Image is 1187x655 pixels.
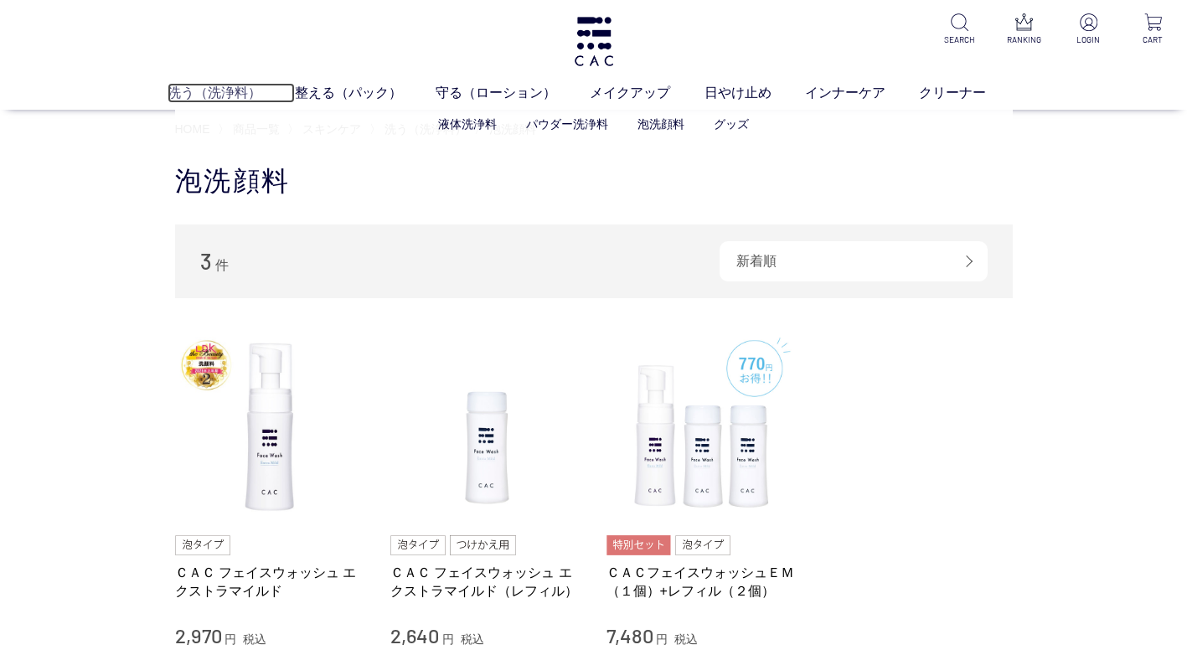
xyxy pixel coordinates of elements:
[590,83,704,103] a: メイクアップ
[939,34,980,46] p: SEARCH
[606,564,797,600] a: ＣＡＣフェイスウォッシュＥＭ（１個）+レフィル（２個）
[390,332,581,523] img: ＣＡＣ フェイスウォッシュ エクストラマイルド（レフィル）
[637,117,684,131] a: 泡洗顔料
[215,258,229,272] span: 件
[390,623,439,647] span: 2,640
[606,623,653,647] span: 7,480
[442,632,454,646] span: 円
[295,83,436,103] a: 整える（パック）
[436,83,590,103] a: 守る（ローション）
[704,83,805,103] a: 日やけ止め
[390,535,446,555] img: 泡タイプ
[675,535,730,555] img: 泡タイプ
[175,564,366,600] a: ＣＡＣ フェイスウォッシュ エクストラマイルド
[175,332,366,523] img: ＣＡＣ フェイスウォッシュ エクストラマイルド
[438,117,497,131] a: 液体洗浄料
[1068,13,1109,46] a: LOGIN
[919,83,1019,103] a: クリーナー
[939,13,980,46] a: SEARCH
[805,83,919,103] a: インナーケア
[175,623,222,647] span: 2,970
[1004,13,1045,46] a: RANKING
[224,632,236,646] span: 円
[200,248,212,274] span: 3
[1133,13,1174,46] a: CART
[606,535,671,555] img: 特別セット
[243,632,266,646] span: 税込
[714,117,749,131] a: グッズ
[674,632,698,646] span: 税込
[450,535,515,555] img: つけかえ用
[1004,34,1045,46] p: RANKING
[390,564,581,600] a: ＣＡＣ フェイスウォッシュ エクストラマイルド（レフィル）
[720,241,988,281] div: 新着順
[572,17,616,66] img: logo
[606,332,797,523] img: ＣＡＣフェイスウォッシュＥＭ（１個）+レフィル（２個）
[168,83,295,103] a: 洗う（洗浄料）
[656,632,668,646] span: 円
[461,632,484,646] span: 税込
[175,163,1013,199] h1: 泡洗顔料
[526,117,608,131] a: パウダー洗浄料
[1133,34,1174,46] p: CART
[175,535,230,555] img: 泡タイプ
[1068,34,1109,46] p: LOGIN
